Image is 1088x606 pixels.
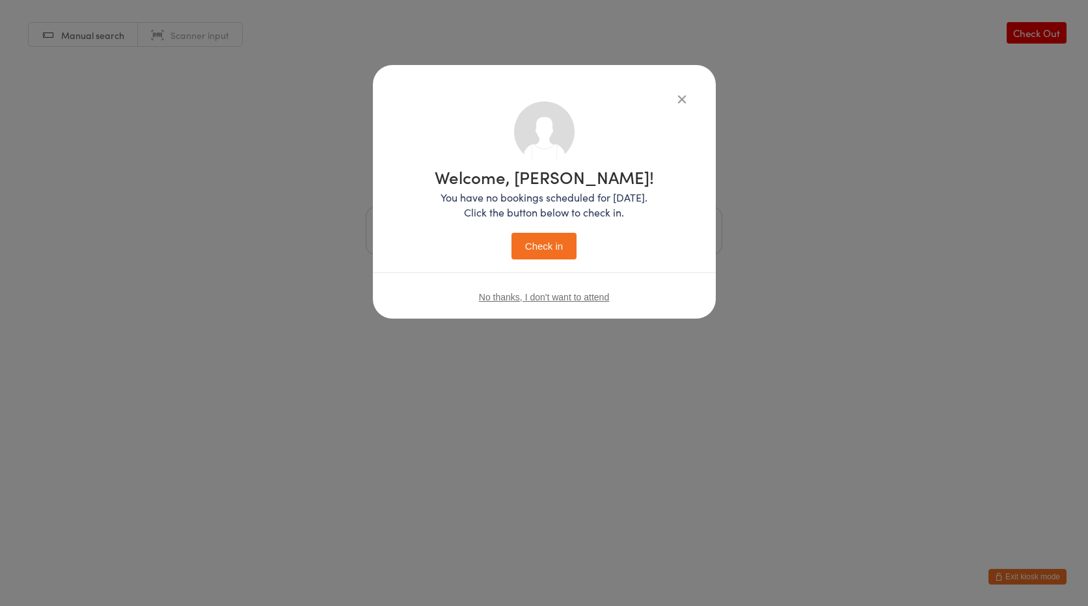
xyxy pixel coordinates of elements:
[479,292,609,302] button: No thanks, I don't want to attend
[435,168,654,185] h1: Welcome, [PERSON_NAME]!
[511,233,577,259] button: Check in
[435,190,654,220] p: You have no bookings scheduled for [DATE]. Click the button below to check in.
[514,101,575,162] img: no_photo.png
